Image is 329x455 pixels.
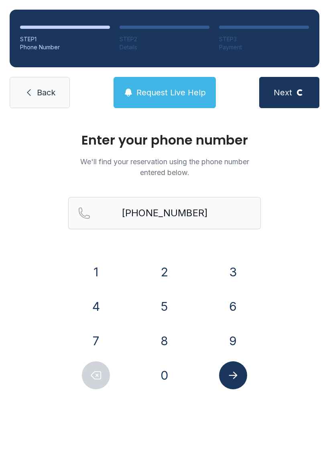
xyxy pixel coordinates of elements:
[120,43,209,51] div: Details
[150,292,179,320] button: 5
[20,35,110,43] div: STEP 1
[274,87,292,98] span: Next
[219,292,247,320] button: 6
[150,258,179,286] button: 2
[20,43,110,51] div: Phone Number
[120,35,209,43] div: STEP 2
[82,258,110,286] button: 1
[82,327,110,355] button: 7
[219,43,309,51] div: Payment
[150,327,179,355] button: 8
[68,134,261,147] h1: Enter your phone number
[150,361,179,389] button: 0
[136,87,206,98] span: Request Live Help
[68,197,261,229] input: Reservation phone number
[219,35,309,43] div: STEP 3
[82,361,110,389] button: Delete number
[37,87,55,98] span: Back
[219,258,247,286] button: 3
[82,292,110,320] button: 4
[68,156,261,178] p: We'll find your reservation using the phone number entered below.
[219,361,247,389] button: Submit lookup form
[219,327,247,355] button: 9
